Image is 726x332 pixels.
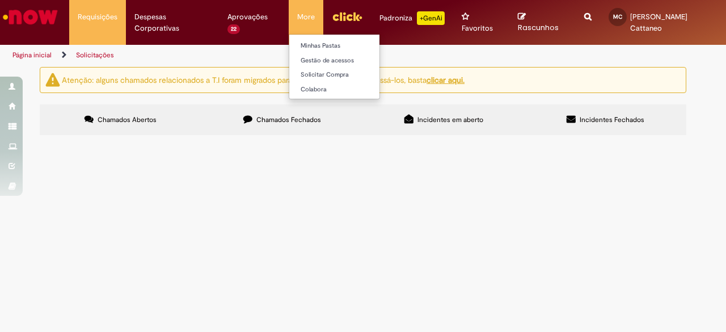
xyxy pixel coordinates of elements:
p: +GenAi [417,11,445,25]
a: Colabora [289,83,414,96]
span: Despesas Corporativas [134,11,210,34]
span: Incidentes Fechados [580,115,644,124]
span: 22 [227,24,240,34]
span: Chamados Abertos [98,115,157,124]
ng-bind-html: Atenção: alguns chamados relacionados a T.I foram migrados para o Portal Global. Para acessá-los,... [62,75,465,85]
a: Minhas Pastas [289,40,414,52]
a: Rascunhos [518,12,567,33]
ul: Trilhas de página [9,45,475,66]
ul: More [289,34,380,99]
span: Incidentes em aberto [417,115,483,124]
span: Aprovações [227,11,268,23]
a: Gestão de acessos [289,54,414,67]
a: Página inicial [12,51,52,60]
span: Favoritos [462,23,493,34]
span: MC [613,13,622,20]
span: More [297,11,315,23]
span: Chamados Fechados [256,115,321,124]
span: Requisições [78,11,117,23]
a: clicar aqui. [427,75,465,85]
div: Padroniza [379,11,445,25]
a: Solicitar Compra [289,69,414,81]
span: Rascunhos [518,22,559,33]
span: [PERSON_NAME] Cattaneo [630,12,687,33]
a: Solicitações [76,51,114,60]
img: click_logo_yellow_360x200.png [332,8,362,25]
img: ServiceNow [1,6,60,28]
